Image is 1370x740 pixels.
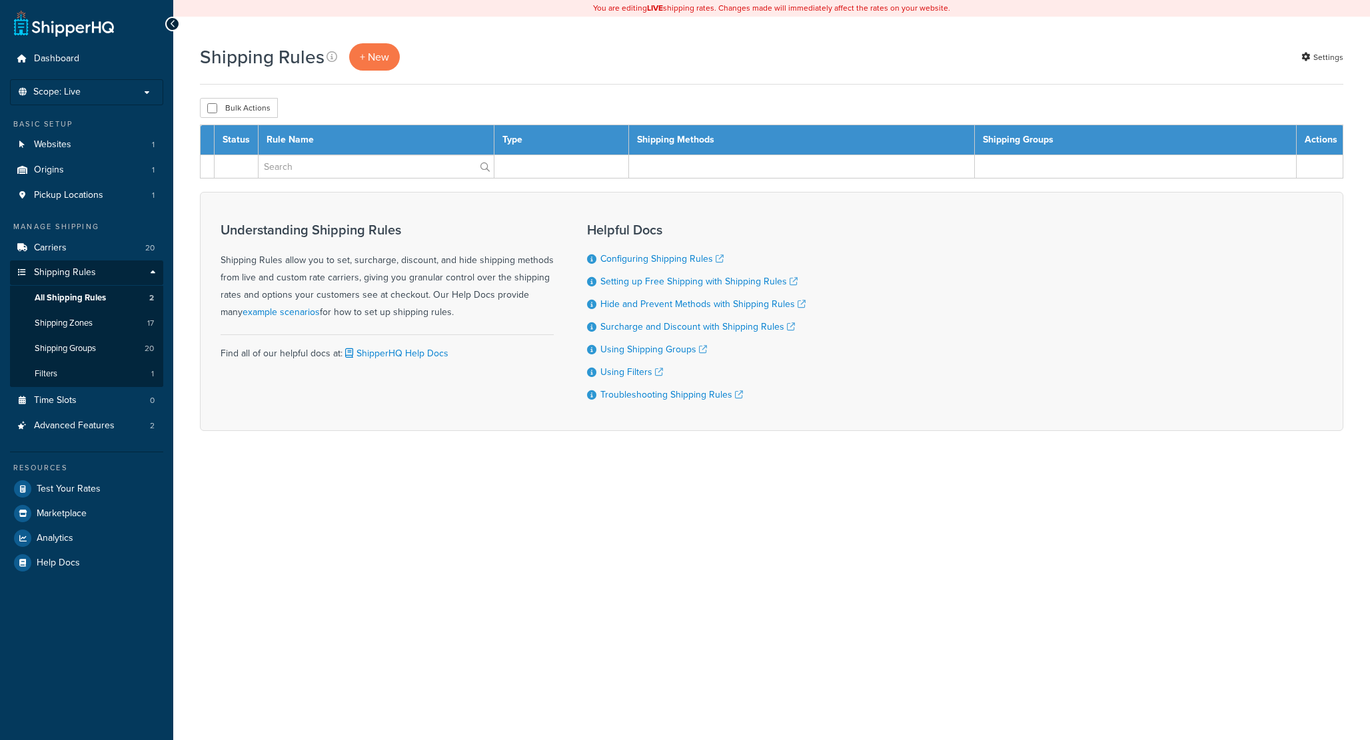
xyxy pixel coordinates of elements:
[150,395,155,406] span: 0
[10,183,163,208] li: Pickup Locations
[37,508,87,520] span: Marketplace
[221,222,554,321] div: Shipping Rules allow you to set, surcharge, discount, and hide shipping methods from live and cus...
[10,462,163,474] div: Resources
[600,342,707,356] a: Using Shipping Groups
[10,311,163,336] li: Shipping Zones
[600,365,663,379] a: Using Filters
[10,221,163,232] div: Manage Shipping
[10,551,163,575] a: Help Docs
[34,165,64,176] span: Origins
[10,388,163,413] li: Time Slots
[600,320,795,334] a: Surcharge and Discount with Shipping Rules
[10,414,163,438] li: Advanced Features
[10,362,163,386] a: Filters 1
[10,133,163,157] li: Websites
[243,305,320,319] a: example scenarios
[10,119,163,130] div: Basic Setup
[14,10,114,37] a: ShipperHQ Home
[259,125,494,155] th: Rule Name
[10,414,163,438] a: Advanced Features 2
[34,190,103,201] span: Pickup Locations
[342,346,448,360] a: ShipperHQ Help Docs
[10,260,163,285] a: Shipping Rules
[37,533,73,544] span: Analytics
[145,242,155,254] span: 20
[152,139,155,151] span: 1
[259,155,494,178] input: Search
[34,242,67,254] span: Carriers
[10,286,163,310] a: All Shipping Rules 2
[600,274,798,288] a: Setting up Free Shipping with Shipping Rules
[37,484,101,495] span: Test Your Rates
[221,222,554,237] h3: Understanding Shipping Rules
[10,260,163,387] li: Shipping Rules
[1301,48,1343,67] a: Settings
[151,368,154,380] span: 1
[37,557,80,569] span: Help Docs
[10,526,163,550] a: Analytics
[10,47,163,71] a: Dashboard
[10,133,163,157] a: Websites 1
[34,267,96,278] span: Shipping Rules
[200,44,325,70] h1: Shipping Rules
[10,158,163,183] li: Origins
[10,236,163,260] a: Carriers 20
[34,139,71,151] span: Websites
[150,420,155,432] span: 2
[33,87,81,98] span: Scope: Live
[600,297,806,311] a: Hide and Prevent Methods with Shipping Rules
[152,165,155,176] span: 1
[10,158,163,183] a: Origins 1
[629,125,975,155] th: Shipping Methods
[149,292,154,304] span: 2
[10,502,163,526] a: Marketplace
[145,343,154,354] span: 20
[35,368,57,380] span: Filters
[600,388,743,402] a: Troubleshooting Shipping Rules
[10,336,163,361] a: Shipping Groups 20
[975,125,1297,155] th: Shipping Groups
[10,477,163,501] a: Test Your Rates
[221,334,554,362] div: Find all of our helpful docs at:
[35,343,96,354] span: Shipping Groups
[215,125,259,155] th: Status
[1297,125,1343,155] th: Actions
[10,286,163,310] li: All Shipping Rules
[349,43,400,71] p: + New
[200,98,278,118] button: Bulk Actions
[34,53,79,65] span: Dashboard
[35,318,93,329] span: Shipping Zones
[35,292,106,304] span: All Shipping Rules
[34,395,77,406] span: Time Slots
[147,318,154,329] span: 17
[10,362,163,386] li: Filters
[10,388,163,413] a: Time Slots 0
[10,311,163,336] a: Shipping Zones 17
[152,190,155,201] span: 1
[587,222,806,237] h3: Helpful Docs
[34,420,115,432] span: Advanced Features
[10,336,163,361] li: Shipping Groups
[647,2,663,14] b: LIVE
[10,236,163,260] li: Carriers
[494,125,629,155] th: Type
[600,252,724,266] a: Configuring Shipping Rules
[10,183,163,208] a: Pickup Locations 1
